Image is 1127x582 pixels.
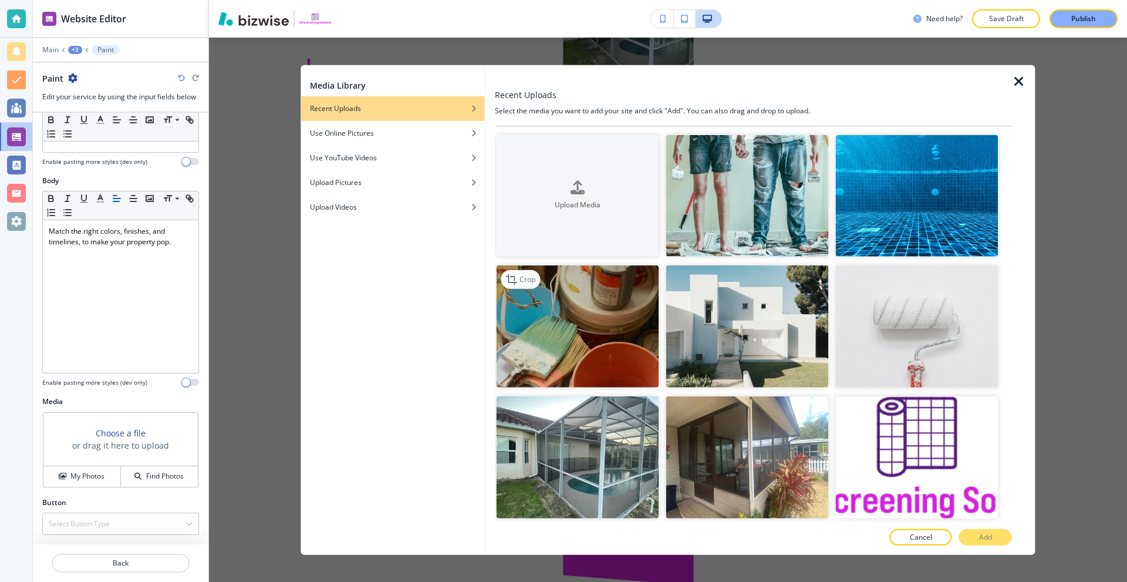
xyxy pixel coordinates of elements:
[42,72,63,85] h2: Paint
[301,170,484,194] button: Upload Pictures
[496,134,659,257] button: Upload Media
[501,270,540,289] div: Crop
[42,176,59,186] h2: Body
[42,157,147,166] h4: Enable pasting more styles (dev only)
[495,105,1011,116] h4: Select the media you want to add your site and click "Add". You can also drag and drop to upload.
[42,378,147,387] h4: Enable pasting more styles (dev only)
[70,471,104,482] h4: My Photos
[972,9,1040,28] button: Save Draft
[42,46,59,54] button: Main
[310,177,362,187] h4: Upload Pictures
[121,466,198,487] button: Find Photos
[310,152,377,163] h4: Use YouTube Videos
[42,497,66,508] h2: Button
[72,439,169,452] h3: or drag it here to upload
[1050,9,1118,28] button: Publish
[146,471,184,482] h4: Find Photos
[97,46,114,54] p: Paint
[61,12,126,26] h2: Website Editor
[301,120,484,145] button: Use Online Pictures
[299,14,331,25] img: Your Logo
[495,88,556,100] h3: Recent Uploads
[43,466,121,487] button: My Photos
[519,274,535,285] p: Crop
[310,201,357,212] h4: Upload Videos
[49,226,193,247] p: Match the right colors, finishes, and timelines, to make your property pop.
[496,200,659,211] h4: Upload Media
[987,14,1025,24] p: Save Draft
[52,554,190,573] button: Back
[926,14,963,24] h3: Need help?
[42,92,199,102] h3: Edit your service by using the input fields below
[910,532,932,543] p: Cancel
[301,96,484,120] button: Recent Uploads
[92,45,120,55] button: Paint
[49,519,110,529] h4: Select Button Type
[310,127,374,138] h4: Use Online Pictures
[1071,14,1096,24] p: Publish
[68,46,82,54] button: +3
[301,145,484,170] button: Use YouTube Videos
[53,558,188,568] p: Back
[42,396,199,407] h2: Media
[890,529,952,546] button: Cancel
[310,103,361,113] h4: Recent Uploads
[218,12,289,26] img: Bizwise Logo
[42,12,56,26] img: editor icon
[42,412,199,488] div: Choose a fileor drag it here to uploadMy PhotosFind Photos
[96,427,146,439] button: Choose a file
[301,194,484,219] button: Upload Videos
[310,79,366,91] h2: Media Library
